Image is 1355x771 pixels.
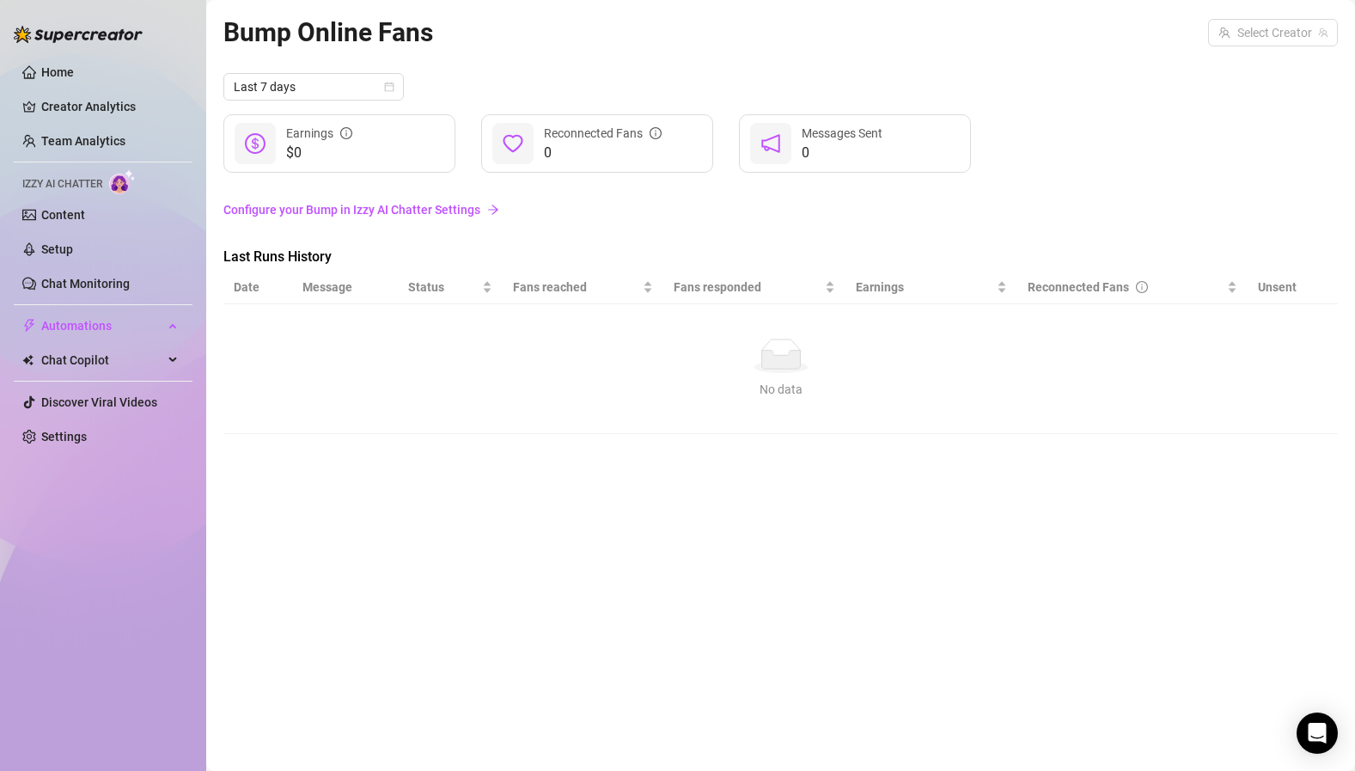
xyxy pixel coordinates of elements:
[41,312,163,340] span: Automations
[845,271,1017,304] th: Earnings
[41,277,130,291] a: Chat Monitoring
[223,193,1338,226] a: Configure your Bump in Izzy AI Chatter Settingsarrow-right
[340,127,352,139] span: info-circle
[41,93,179,120] a: Creator Analytics
[109,169,136,194] img: AI Chatter
[1028,278,1224,297] div: Reconnected Fans
[1297,713,1338,754] div: Open Intercom Messenger
[41,430,87,444] a: Settings
[384,82,394,92] span: calendar
[408,278,479,297] span: Status
[241,380,1321,399] div: No data
[760,133,781,154] span: notification
[22,176,102,193] span: Izzy AI Chatter
[41,346,163,374] span: Chat Copilot
[1136,281,1148,293] span: info-circle
[22,319,36,333] span: thunderbolt
[663,271,845,304] th: Fans responded
[544,124,662,143] div: Reconnected Fans
[14,26,143,43] img: logo-BBDzfeDw.svg
[503,133,523,154] span: heart
[234,74,394,100] span: Last 7 days
[41,208,85,222] a: Content
[286,124,352,143] div: Earnings
[503,271,664,304] th: Fans reached
[41,134,125,148] a: Team Analytics
[41,395,157,409] a: Discover Viral Videos
[286,143,352,163] span: $0
[802,126,882,140] span: Messages Sent
[41,242,73,256] a: Setup
[802,143,882,163] span: 0
[674,278,821,297] span: Fans responded
[223,247,512,267] span: Last Runs History
[223,200,1338,219] a: Configure your Bump in Izzy AI Chatter Settings
[1248,271,1307,304] th: Unsent
[856,278,993,297] span: Earnings
[223,271,292,304] th: Date
[22,354,34,366] img: Chat Copilot
[223,12,433,52] article: Bump Online Fans
[292,271,397,304] th: Message
[544,143,662,163] span: 0
[245,133,266,154] span: dollar
[487,204,499,216] span: arrow-right
[398,271,503,304] th: Status
[650,127,662,139] span: info-circle
[41,65,74,79] a: Home
[1318,28,1328,38] span: team
[513,278,640,297] span: Fans reached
